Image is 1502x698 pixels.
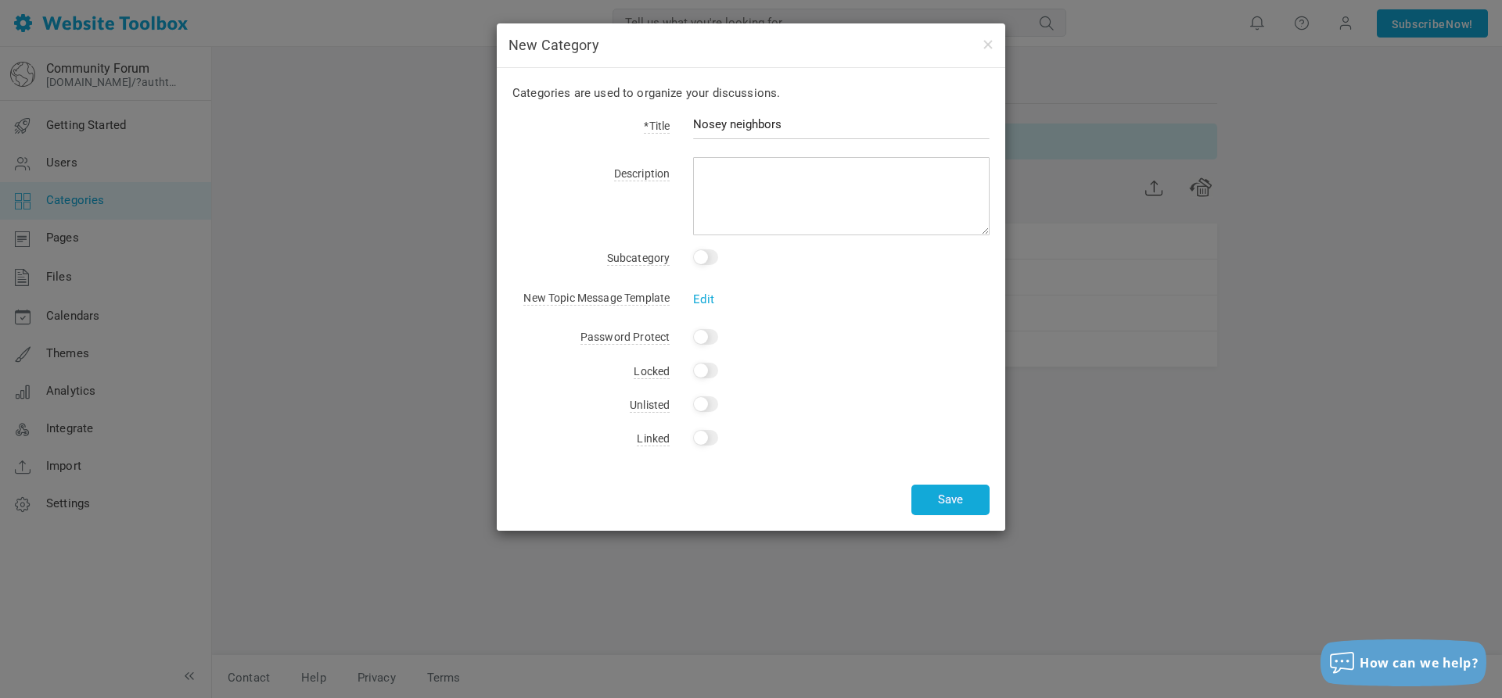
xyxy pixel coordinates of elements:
input: Performance Insights [693,109,990,139]
span: Linked [637,432,670,446]
span: Locked [634,365,670,379]
h4: New Category [508,35,994,55]
span: How can we help? [1360,654,1479,671]
span: *Title [644,120,670,134]
a: Edit [693,292,714,306]
span: New Topic Message Template [523,292,670,306]
button: Save [911,485,990,515]
span: Unlisted [630,399,670,413]
button: How can we help? [1321,639,1486,686]
span: Password Protect [580,331,670,345]
span: Description [614,167,670,181]
p: Categories are used to organize your discussions. [512,84,990,102]
span: Subcategory [607,252,670,266]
